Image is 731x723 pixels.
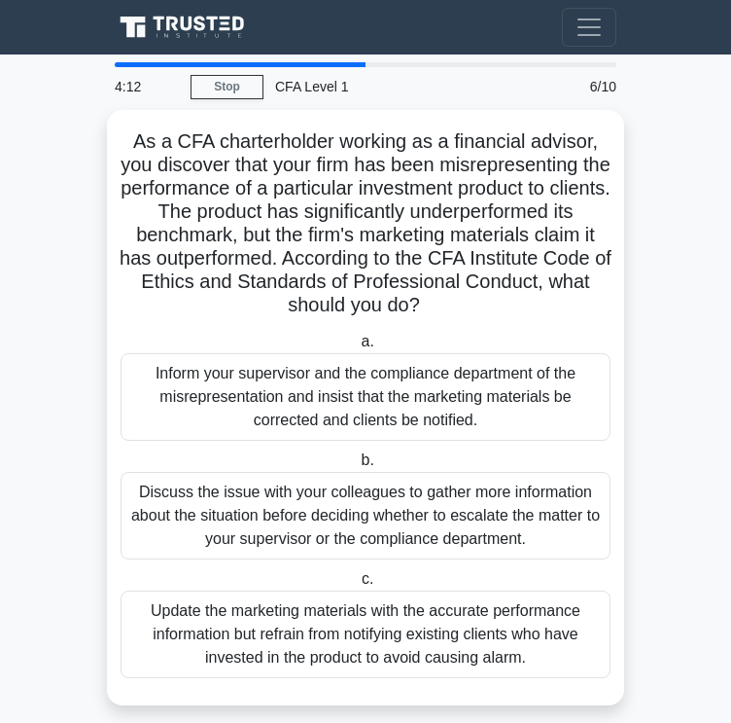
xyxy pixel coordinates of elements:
span: a. [362,333,374,349]
button: Toggle navigation [562,8,616,47]
div: CFA Level 1 [263,67,540,106]
span: c. [362,570,373,587]
div: Inform your supervisor and the compliance department of the misrepresentation and insist that the... [121,353,610,441]
div: 4:12 [103,67,191,106]
div: Discuss the issue with your colleagues to gather more information about the situation before deci... [121,472,610,560]
div: 6/10 [540,67,628,106]
h5: As a CFA charterholder working as a financial advisor, you discover that your firm has been misre... [119,129,612,318]
div: Update the marketing materials with the accurate performance information but refrain from notifyi... [121,591,610,678]
a: Stop [191,75,263,99]
span: b. [362,452,374,468]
